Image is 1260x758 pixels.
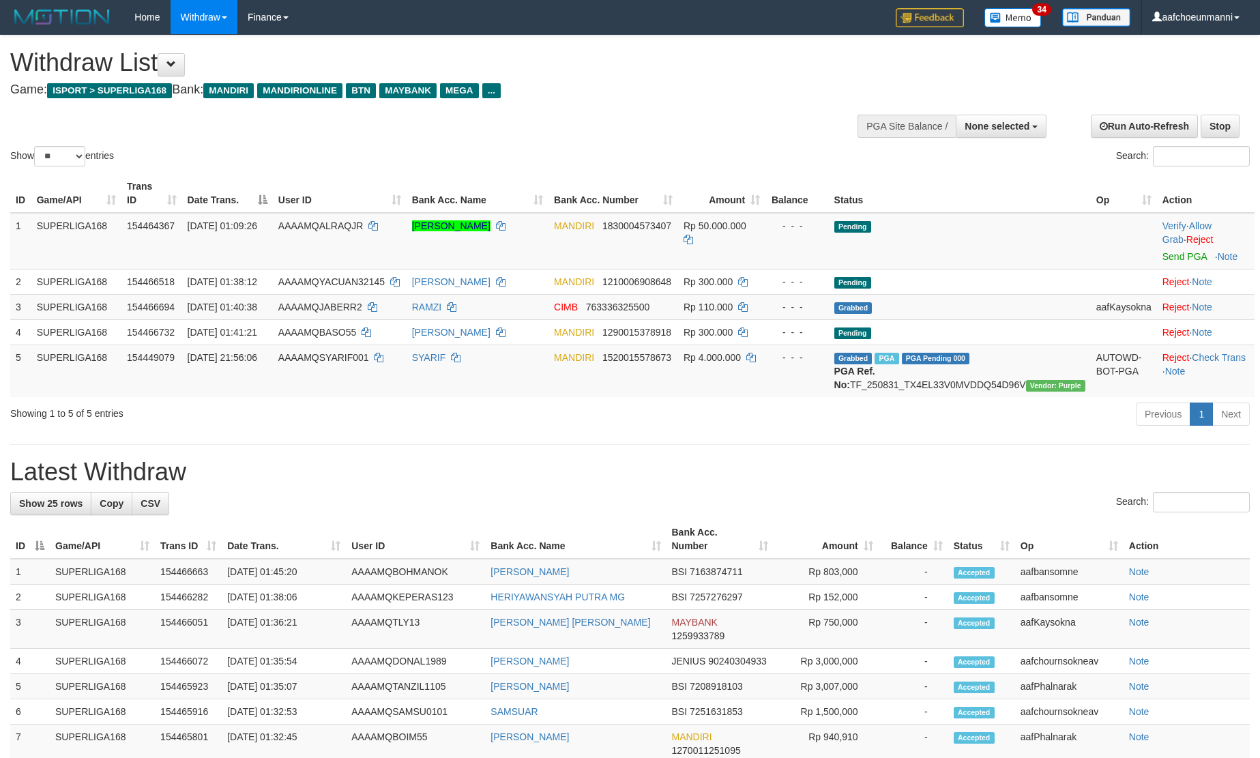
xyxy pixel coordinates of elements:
a: Note [1129,617,1149,628]
td: 154466051 [155,610,222,649]
span: None selected [965,121,1029,132]
td: 5 [10,345,31,397]
td: aafchournsokneav [1015,649,1124,674]
span: [DATE] 01:09:26 [188,220,257,231]
a: Stop [1201,115,1240,138]
span: Pending [834,277,871,289]
select: Showentries [34,146,85,166]
span: Pending [834,221,871,233]
td: [DATE] 01:36:21 [222,610,346,649]
td: Rp 803,000 [774,559,879,585]
span: [DATE] 01:40:38 [188,302,257,312]
td: 154466663 [155,559,222,585]
div: PGA Site Balance / [858,115,956,138]
td: SUPERLIGA168 [31,269,121,294]
span: 154464367 [127,220,175,231]
h1: Withdraw List [10,49,826,76]
th: Op: activate to sort column ascending [1015,520,1124,559]
a: [PERSON_NAME] [PERSON_NAME] [490,617,650,628]
span: AAAAMQBASO55 [278,327,356,338]
span: Copy 1259933789 to clipboard [672,630,725,641]
a: Reject [1162,276,1190,287]
button: None selected [956,115,1046,138]
a: [PERSON_NAME] [412,220,490,231]
span: AAAAMQJABERR2 [278,302,362,312]
a: Check Trans [1192,352,1246,363]
th: Amount: activate to sort column ascending [774,520,879,559]
td: 4 [10,649,50,674]
td: 154466282 [155,585,222,610]
span: Grabbed [834,302,873,314]
th: Balance [765,174,829,213]
th: Op: activate to sort column ascending [1091,174,1157,213]
h1: Latest Withdraw [10,458,1250,486]
h4: Game: Bank: [10,83,826,97]
td: · [1157,269,1255,294]
span: ISPORT > SUPERLIGA168 [47,83,172,98]
label: Search: [1116,146,1250,166]
th: Date Trans.: activate to sort column ascending [222,520,346,559]
th: Bank Acc. Name: activate to sort column ascending [485,520,666,559]
span: 154449079 [127,352,175,363]
td: 154465916 [155,699,222,725]
img: MOTION_logo.png [10,7,114,27]
span: BSI [672,681,688,692]
th: Bank Acc. Name: activate to sort column ascending [407,174,548,213]
span: Copy 7163874711 to clipboard [690,566,743,577]
td: · [1157,319,1255,345]
td: 154465923 [155,674,222,699]
span: Copy [100,498,123,509]
th: User ID: activate to sort column ascending [273,174,407,213]
span: MEGA [440,83,479,98]
td: · · [1157,345,1255,397]
a: Note [1165,366,1186,377]
span: Copy 7257276297 to clipboard [690,592,743,602]
a: [PERSON_NAME] [412,327,490,338]
td: [DATE] 01:45:20 [222,559,346,585]
span: Copy 763336325500 to clipboard [586,302,649,312]
a: Reject [1162,327,1190,338]
td: SUPERLIGA168 [50,559,155,585]
span: Rp 300.000 [684,276,733,287]
a: RAMZI [412,302,442,312]
td: 1 [10,213,31,269]
a: Note [1129,681,1149,692]
span: Accepted [954,656,995,668]
span: MANDIRI [554,352,594,363]
a: SAMSUAR [490,706,538,717]
th: Action [1157,174,1255,213]
span: Copy 7251631853 to clipboard [690,706,743,717]
span: ... [482,83,501,98]
td: SUPERLIGA168 [50,610,155,649]
td: SUPERLIGA168 [31,345,121,397]
th: Trans ID: activate to sort column ascending [155,520,222,559]
span: 154466694 [127,302,175,312]
span: Accepted [954,732,995,744]
a: Previous [1136,403,1190,426]
span: · [1162,220,1212,245]
td: SUPERLIGA168 [31,294,121,319]
span: 34 [1032,3,1051,16]
span: 154466732 [127,327,175,338]
a: Note [1129,566,1149,577]
div: - - - [771,219,823,233]
td: Rp 1,500,000 [774,699,879,725]
a: [PERSON_NAME] [490,731,569,742]
span: CIMB [554,302,578,312]
td: [DATE] 01:32:53 [222,699,346,725]
span: MANDIRI [554,327,594,338]
td: 4 [10,319,31,345]
span: Accepted [954,592,995,604]
span: JENIUS [672,656,706,667]
b: PGA Ref. No: [834,366,875,390]
td: [DATE] 01:35:54 [222,649,346,674]
div: - - - [771,300,823,314]
span: Pending [834,327,871,339]
td: 1 [10,559,50,585]
span: [DATE] 01:41:21 [188,327,257,338]
span: AAAAMQYACUAN32145 [278,276,385,287]
span: Rp 300.000 [684,327,733,338]
th: Amount: activate to sort column ascending [678,174,765,213]
td: aafbansomne [1015,559,1124,585]
a: Note [1129,592,1149,602]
